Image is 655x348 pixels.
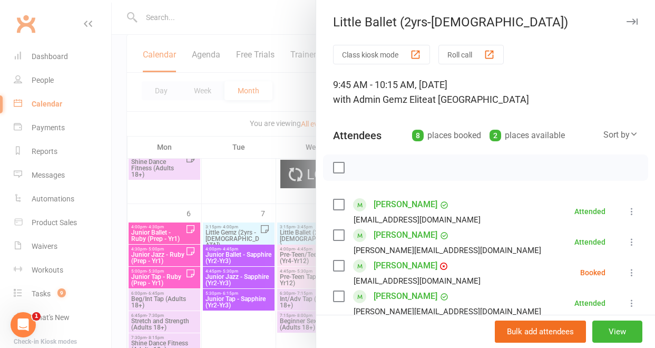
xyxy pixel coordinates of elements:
[354,274,481,288] div: [EMAIL_ADDRESS][DOMAIN_NAME]
[580,269,605,276] div: Booked
[333,94,427,105] span: with Admin Gemz Elite
[574,208,605,215] div: Attended
[374,227,437,244] a: [PERSON_NAME]
[574,238,605,246] div: Attended
[374,288,437,305] a: [PERSON_NAME]
[495,321,586,343] button: Bulk add attendees
[354,244,541,257] div: [PERSON_NAME][EMAIL_ADDRESS][DOMAIN_NAME]
[412,130,424,141] div: 8
[11,312,36,337] iframe: Intercom live chat
[574,299,605,307] div: Attended
[374,257,437,274] a: [PERSON_NAME]
[354,305,541,318] div: [PERSON_NAME][EMAIL_ADDRESS][DOMAIN_NAME]
[32,312,41,321] span: 1
[438,45,504,64] button: Roll call
[427,94,529,105] span: at [GEOGRAPHIC_DATA]
[412,128,481,143] div: places booked
[333,45,430,64] button: Class kiosk mode
[592,321,642,343] button: View
[333,128,382,143] div: Attendees
[333,78,638,107] div: 9:45 AM - 10:15 AM, [DATE]
[316,15,655,30] div: Little Ballet (2yrs-[DEMOGRAPHIC_DATA])
[490,130,501,141] div: 2
[490,128,565,143] div: places available
[354,213,481,227] div: [EMAIL_ADDRESS][DOMAIN_NAME]
[374,196,437,213] a: [PERSON_NAME]
[603,128,638,142] div: Sort by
